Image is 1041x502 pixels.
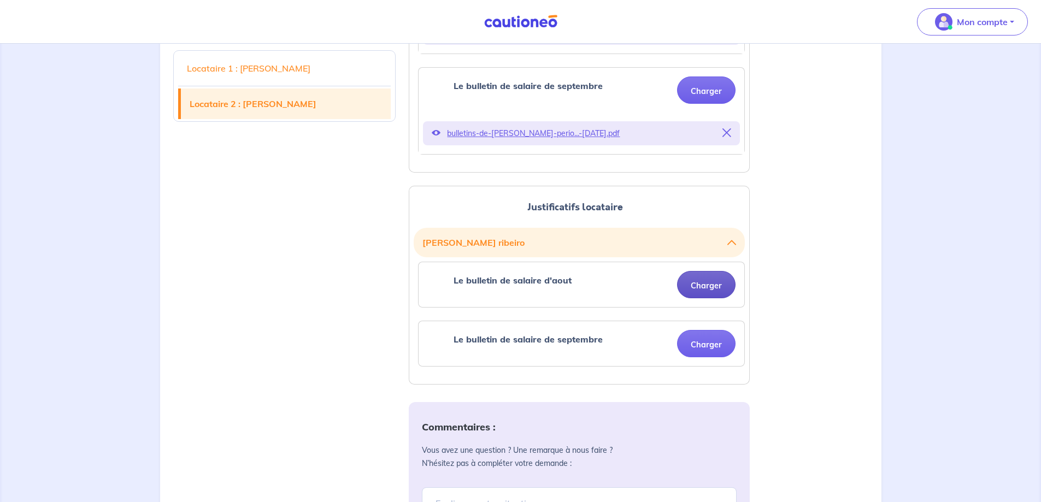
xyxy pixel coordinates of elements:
[935,13,952,31] img: illu_account_valid_menu.svg
[454,275,572,286] strong: Le bulletin de salaire d'aout
[418,262,745,308] div: categoryName: le-bulletin-de-salaire-daout, userCategory: cdi
[178,53,391,84] a: Locataire 1 : [PERSON_NAME]
[454,334,603,345] strong: Le bulletin de salaire de septembre
[480,15,562,28] img: Cautioneo
[677,76,736,104] button: Charger
[677,271,736,298] button: Charger
[527,200,623,214] span: Justificatifs locataire
[447,126,716,141] p: bulletins-de-[PERSON_NAME]-perio...-[DATE].pdf
[432,126,440,141] button: Voir
[677,330,736,357] button: Charger
[957,15,1008,28] p: Mon compte
[422,444,737,470] p: Vous avez une question ? Une remarque à nous faire ? N’hésitez pas à compléter votre demande :
[418,67,745,155] div: categoryName: le-bulletin-de-salaire-de-septembre, userCategory: cdi
[422,421,496,433] strong: Commentaires :
[418,321,745,367] div: categoryName: le-bulletin-de-salaire-de-septembre, userCategory: cdi
[181,88,391,119] a: Locataire 2 : [PERSON_NAME]
[454,80,603,91] strong: Le bulletin de salaire de septembre
[722,126,731,141] button: Supprimer
[917,8,1028,36] button: illu_account_valid_menu.svgMon compte
[422,232,736,253] button: [PERSON_NAME] ribeiro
